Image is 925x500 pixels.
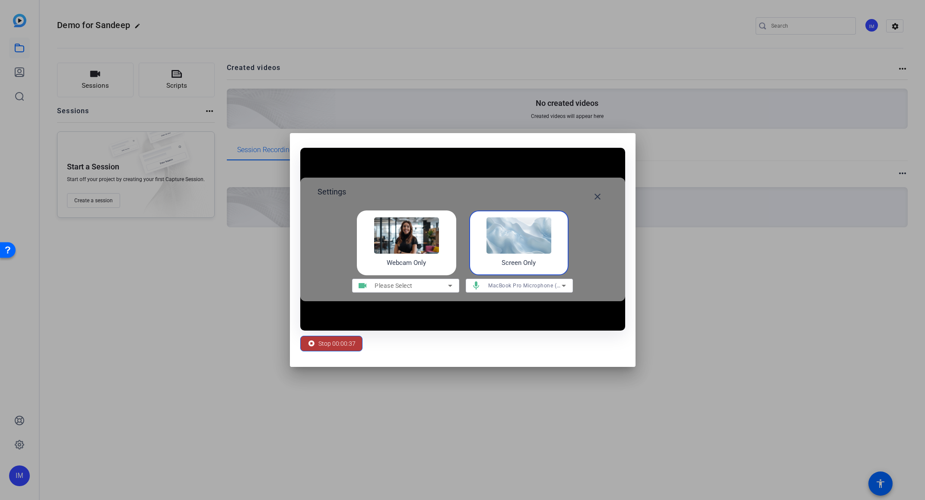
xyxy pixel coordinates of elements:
[318,335,356,352] span: Stop 00:00:37
[375,282,413,289] span: Please Select
[466,280,486,291] mat-icon: mic
[502,258,536,268] h4: Screen Only
[488,282,576,289] span: MacBook Pro Microphone (Built-in)
[300,336,362,351] button: Stop 00:00:37
[374,217,439,254] img: self-record-webcam.png
[486,217,551,254] img: self-record-screen.png
[318,186,346,207] h2: Settings
[387,258,426,268] h4: Webcam Only
[352,280,373,291] mat-icon: videocam
[592,191,603,202] mat-icon: close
